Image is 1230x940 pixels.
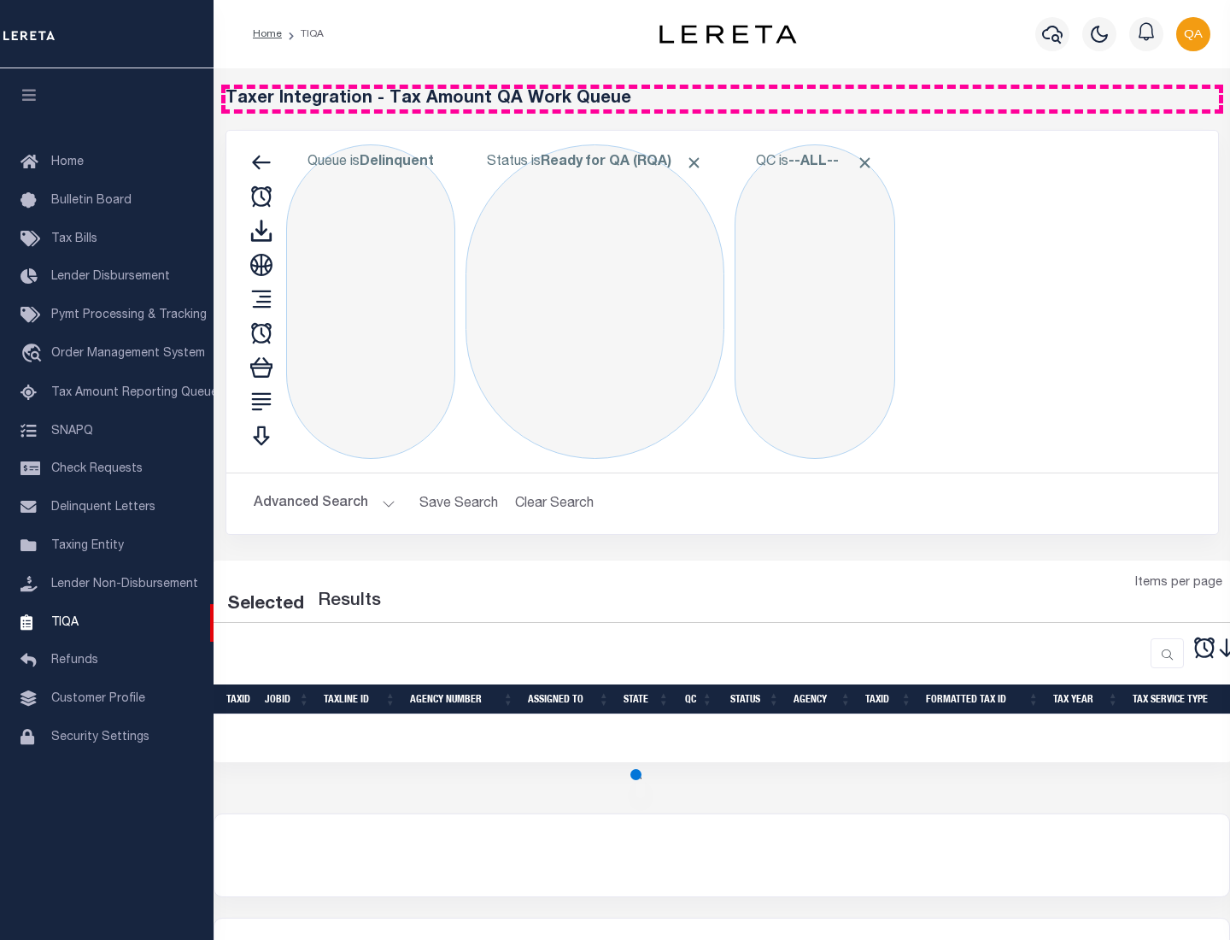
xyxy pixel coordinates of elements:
[466,144,724,459] div: Click to Edit
[1046,684,1126,714] th: Tax Year
[51,655,98,667] span: Refunds
[51,156,84,168] span: Home
[51,731,149,743] span: Security Settings
[51,540,124,552] span: Taxing Entity
[659,25,796,44] img: logo-dark.svg
[253,29,282,39] a: Home
[787,684,858,714] th: Agency
[856,154,874,172] span: Click to Remove
[919,684,1046,714] th: Formatted Tax ID
[225,89,1219,109] h5: Taxer Integration - Tax Amount QA Work Queue
[541,156,703,169] b: Ready for QA (RQA)
[51,387,218,399] span: Tax Amount Reporting Queue
[51,616,79,628] span: TIQA
[403,684,521,714] th: Agency Number
[51,579,198,590] span: Lender Non-Disbursement
[1176,17,1210,51] img: svg+xml;base64,PHN2ZyB4bWxucz0iaHR0cDovL3d3dy53My5vcmcvMjAwMC9zdmciIHBvaW50ZXItZXZlbnRzPSJub25lIi...
[51,271,170,283] span: Lender Disbursement
[617,684,676,714] th: State
[20,344,48,366] i: travel_explore
[858,684,919,714] th: TaxID
[409,487,508,520] button: Save Search
[227,591,304,619] div: Selected
[286,144,455,459] div: Click to Edit
[282,26,324,42] li: TIQA
[788,156,839,169] b: --ALL--
[318,588,381,615] label: Results
[685,154,703,172] span: Click to Remove
[508,487,601,520] button: Clear Search
[735,144,895,459] div: Click to Edit
[720,684,787,714] th: Status
[220,684,258,714] th: TaxID
[258,684,317,714] th: JobID
[521,684,617,714] th: Assigned To
[676,684,720,714] th: QC
[51,502,155,514] span: Delinquent Letters
[51,233,97,245] span: Tax Bills
[51,463,143,475] span: Check Requests
[360,156,434,169] b: Delinquent
[254,487,395,520] button: Advanced Search
[317,684,403,714] th: TaxLine ID
[51,348,205,360] span: Order Management System
[51,195,132,207] span: Bulletin Board
[51,425,93,437] span: SNAPQ
[1135,574,1222,593] span: Items per page
[51,309,207,321] span: Pymt Processing & Tracking
[51,693,145,705] span: Customer Profile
